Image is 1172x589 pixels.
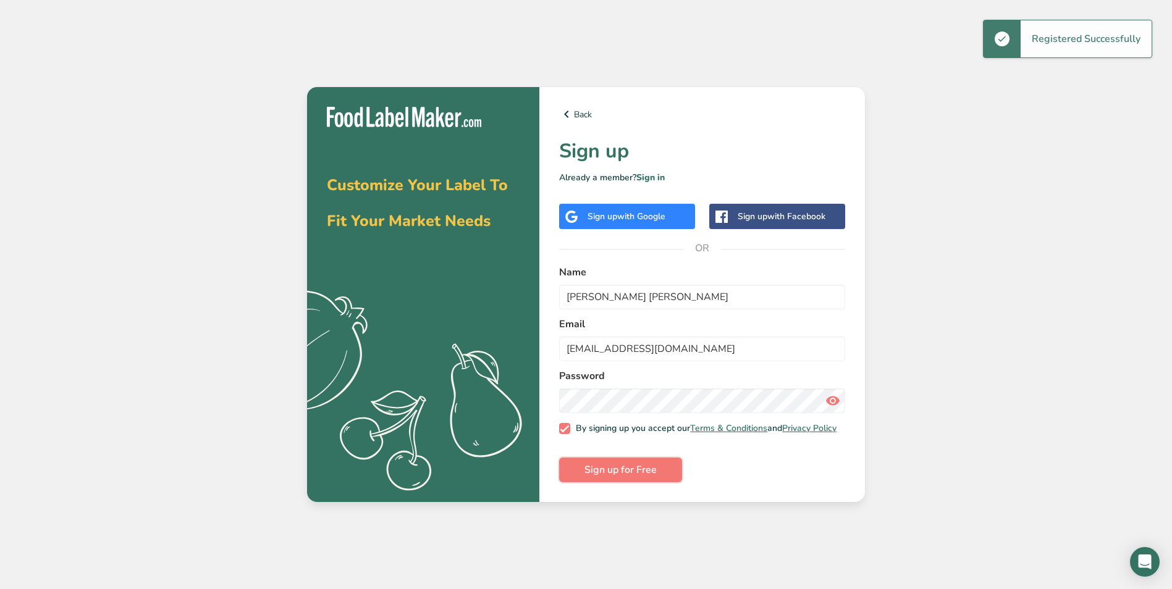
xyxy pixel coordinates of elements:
[559,136,845,166] h1: Sign up
[559,265,845,280] label: Name
[559,369,845,383] label: Password
[570,423,837,434] span: By signing up you accept our and
[738,210,825,223] div: Sign up
[559,107,845,122] a: Back
[588,210,665,223] div: Sign up
[559,171,845,184] p: Already a member?
[690,422,767,434] a: Terms & Conditions
[636,172,665,183] a: Sign in
[782,422,837,434] a: Privacy Policy
[617,211,665,222] span: with Google
[559,317,845,332] label: Email
[327,175,508,232] span: Customize Your Label To Fit Your Market Needs
[1130,547,1160,577] div: Open Intercom Messenger
[327,107,481,127] img: Food Label Maker
[559,285,845,309] input: John Doe
[559,457,682,482] button: Sign up for Free
[559,336,845,361] input: email@example.com
[684,230,721,267] span: OR
[767,211,825,222] span: with Facebook
[1021,20,1152,57] div: Registered Successfully
[584,462,657,477] span: Sign up for Free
